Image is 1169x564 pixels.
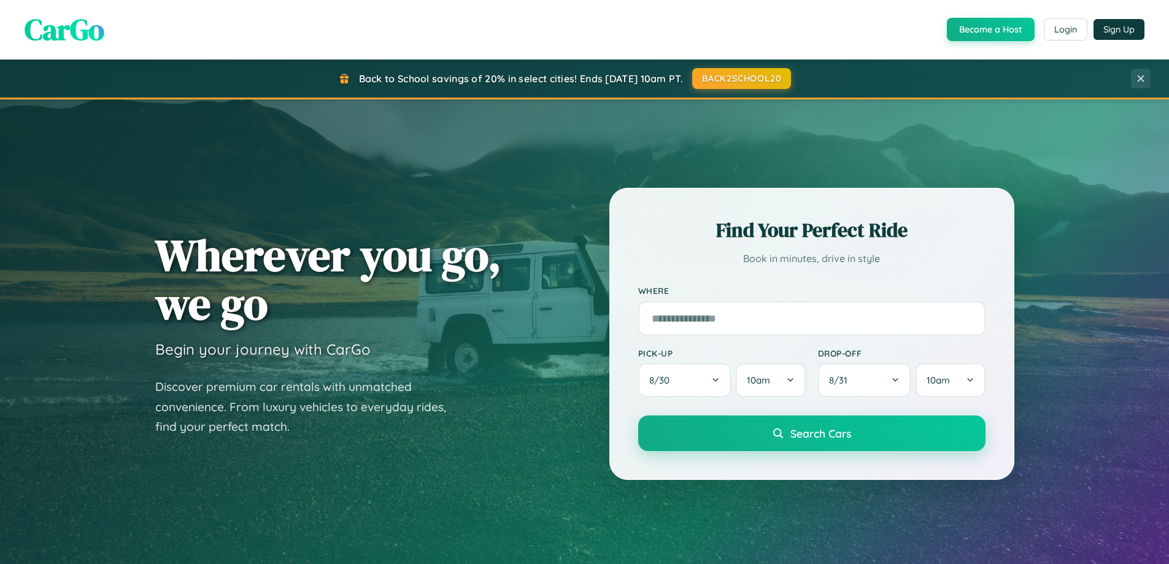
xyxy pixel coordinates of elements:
p: Book in minutes, drive in style [638,250,986,268]
button: Login [1044,18,1087,41]
span: 10am [747,374,770,386]
button: 10am [736,363,805,397]
span: CarGo [25,9,104,50]
span: 10am [927,374,950,386]
label: Pick-up [638,348,806,358]
label: Where [638,286,986,296]
button: Sign Up [1094,19,1144,40]
h1: Wherever you go, we go [155,231,501,328]
h2: Find Your Perfect Ride [638,217,986,244]
span: 8 / 30 [649,374,676,386]
button: 8/31 [818,363,911,397]
button: Become a Host [947,18,1035,41]
span: Search Cars [790,427,851,440]
span: 8 / 31 [829,374,854,386]
p: Discover premium car rentals with unmatched convenience. From luxury vehicles to everyday rides, ... [155,377,462,437]
button: Search Cars [638,415,986,451]
h3: Begin your journey with CarGo [155,340,371,358]
span: Back to School savings of 20% in select cities! Ends [DATE] 10am PT. [359,72,683,85]
button: 10am [916,363,985,397]
button: BACK2SCHOOL20 [692,68,791,89]
label: Drop-off [818,348,986,358]
button: 8/30 [638,363,731,397]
